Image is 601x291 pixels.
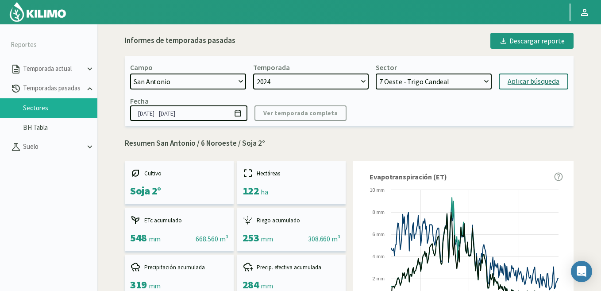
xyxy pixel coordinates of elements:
[149,281,161,290] span: mm
[243,215,341,225] div: Riego acumulado
[130,262,228,272] div: Precipitación acumulada
[130,184,161,198] span: Soja 2°
[243,262,341,272] div: Precip. efectiva acumulada
[125,208,234,251] kil-mini-card: report-summary-cards.ACCUMULATED_ETC
[21,64,85,74] p: Temporada actual
[499,35,565,46] div: Descargar reporte
[373,254,385,259] text: 4 mm
[243,168,341,178] div: Hectáreas
[376,63,397,72] div: Sector
[23,124,97,132] a: BH Tabla
[130,215,228,225] div: ETc acumulado
[373,232,385,237] text: 6 mm
[373,276,385,281] text: 2 mm
[243,231,259,244] span: 253
[370,171,447,182] span: Evapotranspiración (ET)
[571,261,592,282] div: Open Intercom Messenger
[253,63,290,72] div: Temporada
[508,76,559,87] div: Aplicar búsqueda
[130,105,247,121] input: dd/mm/yyyy - dd/mm/yyyy
[237,208,346,251] kil-mini-card: report-summary-cards.ACCUMULATED_IRRIGATION
[125,35,235,47] div: Informes de temporadas pasadas
[130,63,153,72] div: Campo
[237,161,346,204] kil-mini-card: report-summary-cards.HECTARES
[499,74,568,89] button: Aplicar búsqueda
[261,281,273,290] span: mm
[243,184,259,198] span: 122
[23,104,97,112] a: Sectores
[21,83,85,93] p: Temporadas pasadas
[149,234,161,243] span: mm
[370,187,385,193] text: 10 mm
[308,233,340,244] div: 308.660 m³
[130,168,228,178] div: Cultivo
[130,97,149,105] div: Fecha
[490,33,574,49] button: Descargar reporte
[196,233,228,244] div: 668.560 m³
[9,1,67,23] img: Kilimo
[125,138,574,149] p: Resumen San Antonio / 6 Noroeste / Soja 2°
[261,187,268,196] span: ha
[130,231,147,244] span: 548
[125,161,234,204] kil-mini-card: report-summary-cards.CROP
[373,210,385,215] text: 8 mm
[21,142,85,152] p: Suelo
[261,234,273,243] span: mm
